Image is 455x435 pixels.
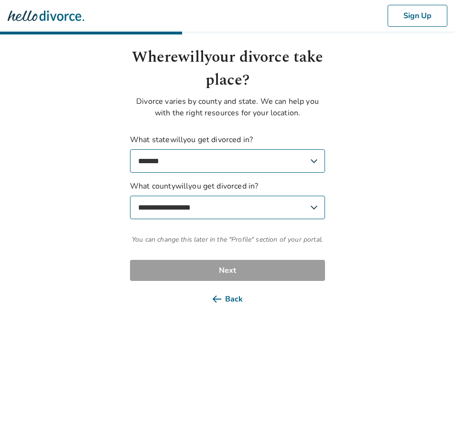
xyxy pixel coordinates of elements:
[407,389,455,435] iframe: Chat Widget
[130,46,325,92] h1: Where will your divorce take place?
[388,5,447,27] button: Sign Up
[130,149,325,173] select: What statewillyou get divorced in?
[130,196,325,219] select: What countywillyou get divorced in?
[8,6,84,25] img: Hello Divorce Logo
[130,260,325,281] button: Next
[130,289,325,310] button: Back
[130,134,325,173] label: What state will you get divorced in?
[130,234,325,245] span: You can change this later in the "Profile" section of your portal.
[130,180,325,219] label: What county will you get divorced in?
[130,96,325,119] p: Divorce varies by county and state. We can help you with the right resources for your location.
